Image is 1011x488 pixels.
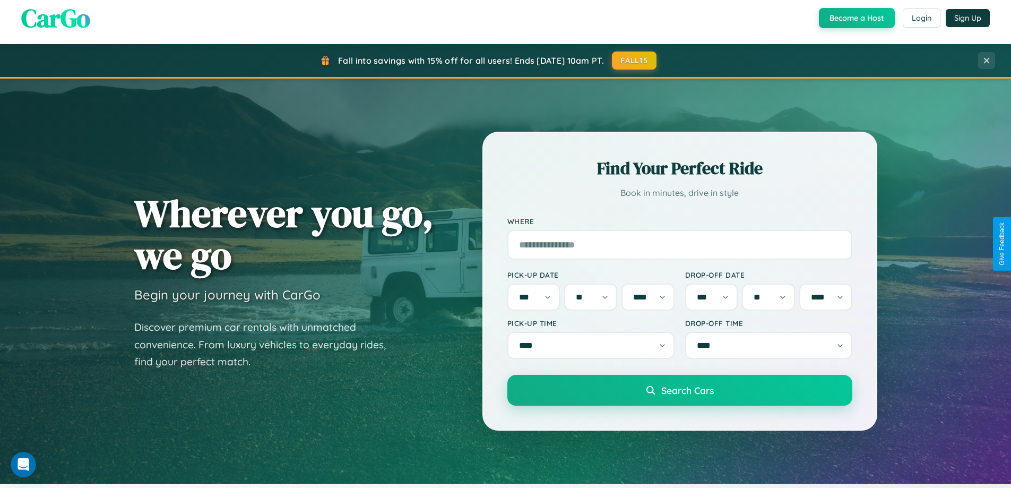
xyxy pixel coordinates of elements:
button: Become a Host [819,8,895,28]
label: Drop-off Date [685,270,852,279]
label: Drop-off Time [685,319,852,328]
p: Discover premium car rentals with unmatched convenience. From luxury vehicles to everyday rides, ... [134,319,400,371]
button: Login [903,8,940,28]
span: Fall into savings with 15% off for all users! Ends [DATE] 10am PT. [338,55,604,66]
span: Search Cars [661,384,714,396]
iframe: Intercom live chat [11,452,36,477]
span: CarGo [21,1,90,36]
h2: Find Your Perfect Ride [507,157,852,180]
label: Pick-up Time [507,319,675,328]
label: Where [507,217,852,226]
button: Search Cars [507,375,852,406]
p: Book in minutes, drive in style [507,185,852,201]
button: FALL15 [612,52,656,70]
label: Pick-up Date [507,270,675,279]
button: Sign Up [946,9,990,27]
div: Give Feedback [998,222,1006,266]
h1: Wherever you go, we go [134,192,434,276]
h3: Begin your journey with CarGo [134,287,321,303]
